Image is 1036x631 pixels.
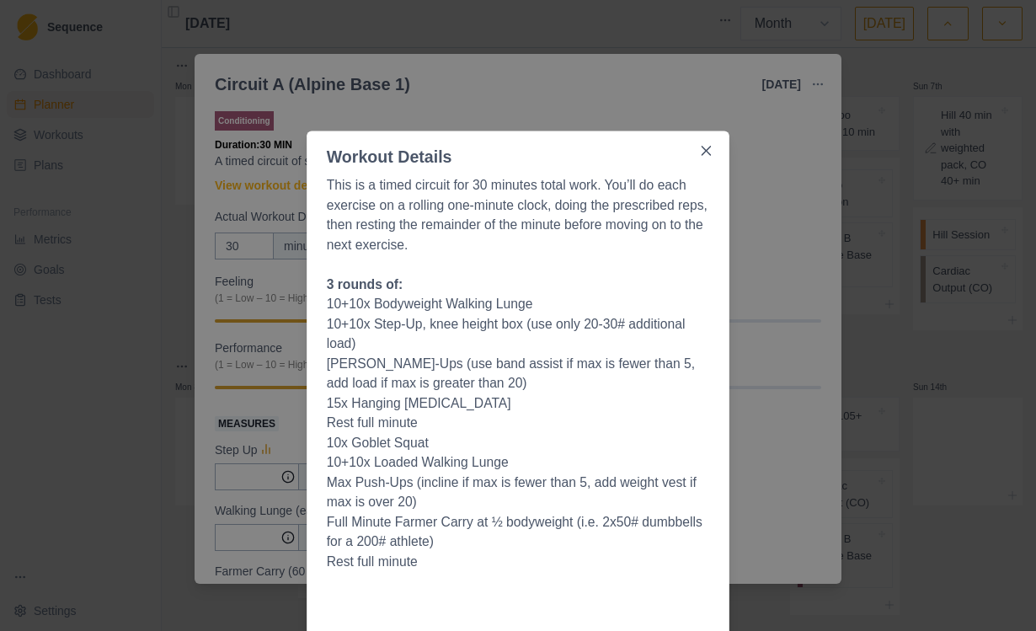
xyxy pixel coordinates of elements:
li: Max Push-Ups (incline if max is fewer than 5, add weight vest if max is over 20) [327,473,710,512]
li: 10+10x Step-Up, knee height box (use only 20-30# additional load) [327,314,710,354]
li: Rest full minute [327,414,710,434]
li: 15x Hanging [MEDICAL_DATA] [327,393,710,414]
p: This is a timed circuit for 30 minutes total work. You’ll do each exercise on a rolling one-minut... [327,175,710,254]
li: Full Minute Farmer Carry at ½ bodyweight (i.e. 2x50# dumbbells for a 200# athlete) [327,512,710,552]
header: Workout Details [307,131,729,168]
li: 10+10x Loaded Walking Lunge [327,453,710,473]
li: 10+10x Bodyweight Walking Lunge [327,294,710,314]
strong: 3 rounds of: [327,277,403,291]
li: 10x Goblet Squat [327,433,710,453]
li: [PERSON_NAME]-Ups (use band assist if max is fewer than 5, add load if max is greater than 20) [327,354,710,393]
li: Rest full minute [327,552,710,572]
button: Close [693,137,719,163]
